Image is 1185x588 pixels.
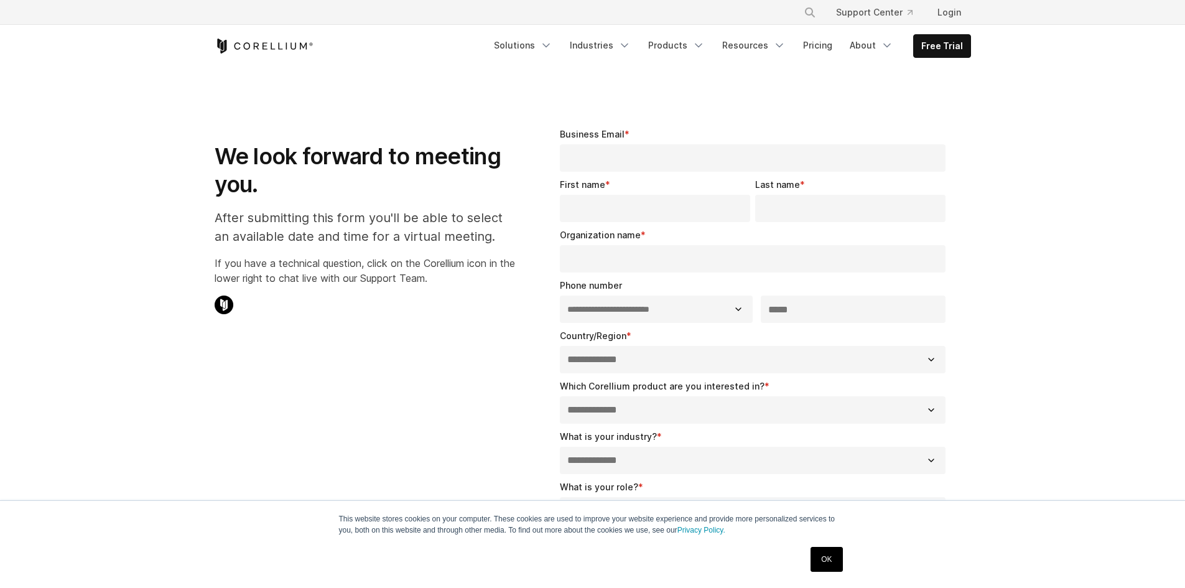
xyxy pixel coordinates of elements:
div: Navigation Menu [789,1,971,24]
img: Corellium Chat Icon [215,296,233,314]
p: After submitting this form you'll be able to select an available date and time for a virtual meet... [215,208,515,246]
a: OK [811,547,842,572]
span: Country/Region [560,330,626,341]
div: Navigation Menu [486,34,971,58]
span: What is your industry? [560,431,657,442]
a: Pricing [796,34,840,57]
p: This website stores cookies on your computer. These cookies are used to improve your website expe... [339,513,847,536]
a: Support Center [826,1,922,24]
span: First name [560,179,605,190]
a: Privacy Policy. [677,526,725,534]
a: Products [641,34,712,57]
a: About [842,34,901,57]
a: Industries [562,34,638,57]
button: Search [799,1,821,24]
span: Organization name [560,230,641,240]
a: Login [927,1,971,24]
span: Last name [755,179,800,190]
span: Which Corellium product are you interested in? [560,381,764,391]
a: Free Trial [914,35,970,57]
a: Resources [715,34,793,57]
span: Business Email [560,129,625,139]
h1: We look forward to meeting you. [215,142,515,198]
span: What is your role? [560,482,638,492]
span: Phone number [560,280,622,291]
p: If you have a technical question, click on the Corellium icon in the lower right to chat live wit... [215,256,515,286]
a: Solutions [486,34,560,57]
a: Corellium Home [215,39,314,54]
